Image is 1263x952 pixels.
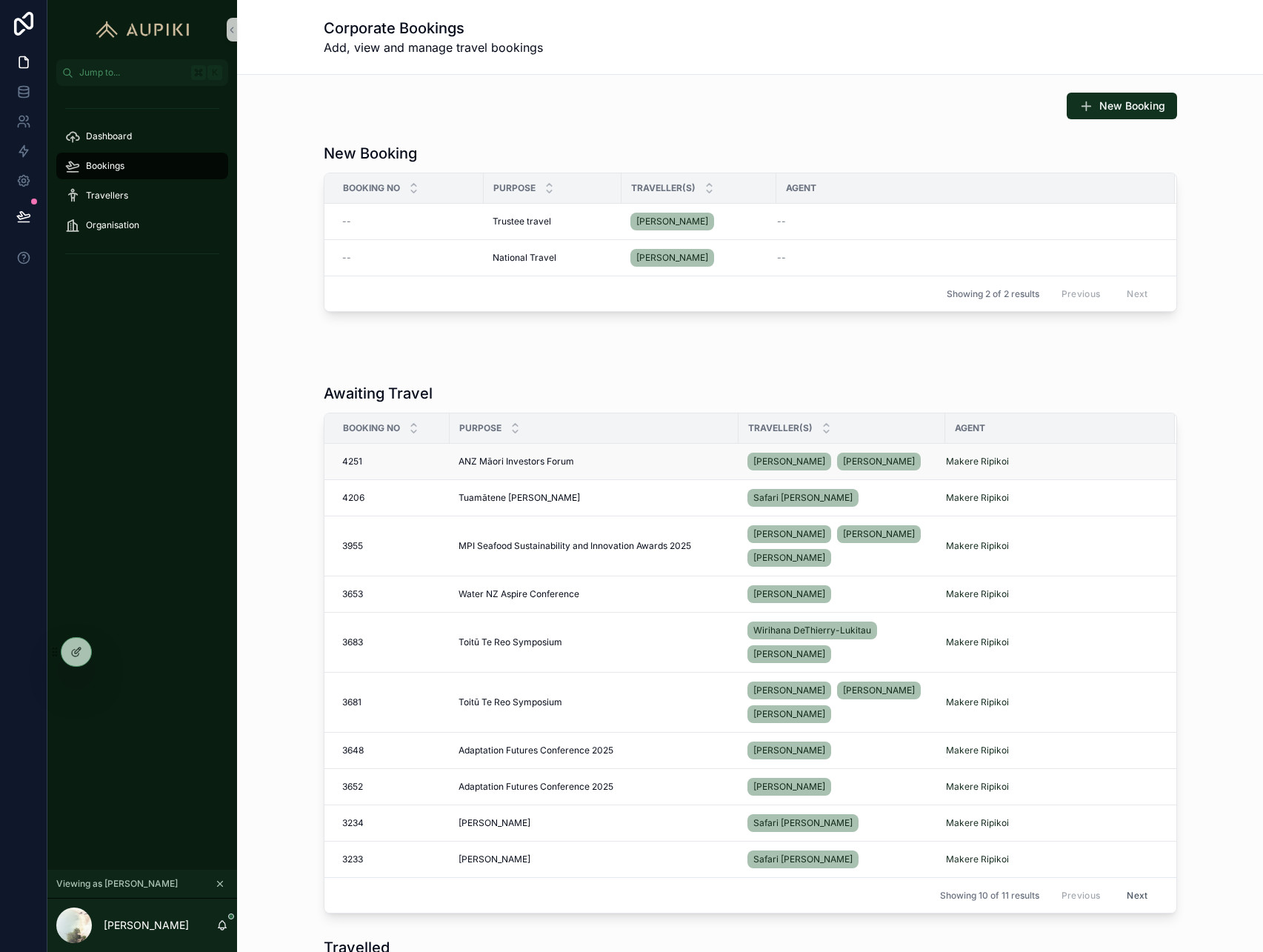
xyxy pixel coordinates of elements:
a: Makere Ripikoi [946,636,1157,648]
a: Makere Ripikoi [946,540,1157,552]
a: [PERSON_NAME] [747,525,831,543]
span: 3234 [342,817,364,829]
span: [PERSON_NAME] [843,685,915,696]
span: Showing 10 of 11 results [940,890,1039,902]
a: [PERSON_NAME] [747,453,831,470]
span: Trustee travel [493,216,551,227]
span: 3683 [342,636,363,648]
a: Trustee travel [493,216,613,227]
span: [PERSON_NAME] [753,708,825,720]
a: 4206 [342,492,441,504]
h1: Awaiting Travel [324,383,433,404]
span: Tuamātene [PERSON_NAME] [459,492,580,504]
h1: Corporate Bookings [324,18,543,39]
span: Showing 2 of 2 results [947,288,1039,300]
span: Adaptation Futures Conference 2025 [459,781,613,793]
a: [PERSON_NAME][PERSON_NAME][PERSON_NAME] [747,679,936,726]
a: Makere Ripikoi [946,745,1009,756]
a: [PERSON_NAME] [747,775,936,799]
button: New Booking [1067,93,1177,119]
button: Next [1116,884,1158,907]
a: Makere Ripikoi [946,853,1157,865]
span: MPI Seafood Sustainability and Innovation Awards 2025 [459,540,691,552]
a: -- [777,252,1157,264]
a: [PERSON_NAME] [747,739,936,762]
span: ANZ Māori Investors Forum [459,456,574,467]
span: Viewing as [PERSON_NAME] [56,878,178,890]
a: Makere Ripikoi [946,745,1157,756]
span: 3652 [342,781,363,793]
span: Purpose [459,422,501,434]
span: Makere Ripikoi [946,588,1009,600]
a: [PERSON_NAME] [630,210,767,233]
a: [PERSON_NAME] [459,853,730,865]
span: [PERSON_NAME] [636,216,708,227]
a: Water NZ Aspire Conference [459,588,730,600]
a: Makere Ripikoi [946,817,1009,829]
a: [PERSON_NAME] [459,817,730,829]
a: [PERSON_NAME] [747,549,831,567]
a: Wirihana DeThierry-Lukitau [747,622,877,639]
span: 3648 [342,745,364,756]
span: -- [777,252,786,264]
span: Travellers [86,190,128,202]
span: 3233 [342,853,363,865]
a: 3681 [342,696,441,708]
a: [PERSON_NAME] [630,213,714,230]
span: K [209,67,221,79]
span: National Travel [493,252,556,264]
a: 3233 [342,853,441,865]
a: [PERSON_NAME] [747,582,936,606]
a: [PERSON_NAME][PERSON_NAME] [747,450,936,473]
span: 4251 [342,456,362,467]
span: Booking No [343,182,400,194]
a: Safari [PERSON_NAME] [747,814,859,832]
span: Safari [PERSON_NAME] [753,492,853,504]
a: Makere Ripikoi [946,853,1009,865]
span: Adaptation Futures Conference 2025 [459,745,613,756]
span: Makere Ripikoi [946,492,1009,504]
span: Organisation [86,219,139,231]
span: Bookings [86,160,124,172]
span: [PERSON_NAME] [843,456,915,467]
a: Safari [PERSON_NAME] [747,489,859,507]
a: Makere Ripikoi [946,456,1009,467]
a: [PERSON_NAME] [747,705,831,723]
a: Safari [PERSON_NAME] [747,486,936,510]
span: [PERSON_NAME] [459,853,530,865]
span: Dashboard [86,130,132,142]
a: [PERSON_NAME] [747,682,831,699]
span: [PERSON_NAME] [753,781,825,793]
a: Dashboard [56,123,228,150]
span: [PERSON_NAME] [753,552,825,564]
h1: New Booking [324,143,417,164]
a: Makere Ripikoi [946,696,1009,708]
a: Adaptation Futures Conference 2025 [459,745,730,756]
img: App logo [89,18,196,41]
a: [PERSON_NAME] [747,585,831,603]
span: Add, view and manage travel bookings [324,39,543,56]
a: 4251 [342,456,441,467]
a: [PERSON_NAME] [837,682,921,699]
span: New Booking [1099,99,1165,113]
span: 3955 [342,540,363,552]
a: 3653 [342,588,441,600]
span: [PERSON_NAME] [636,252,708,264]
a: [PERSON_NAME] [747,645,831,663]
a: Travellers [56,182,228,209]
span: 3681 [342,696,361,708]
a: Makere Ripikoi [946,456,1157,467]
a: ANZ Māori Investors Forum [459,456,730,467]
span: Toitū Te Reo Symposium [459,636,562,648]
a: [PERSON_NAME] [630,249,714,267]
a: Makere Ripikoi [946,588,1157,600]
a: [PERSON_NAME] [747,742,831,759]
span: Booking No [343,422,400,434]
a: Safari [PERSON_NAME] [747,851,859,868]
a: 3683 [342,636,441,648]
span: [PERSON_NAME] [753,685,825,696]
a: 3234 [342,817,441,829]
button: Jump to...K [56,59,228,86]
